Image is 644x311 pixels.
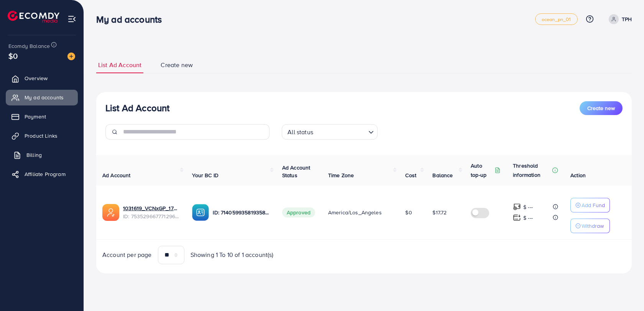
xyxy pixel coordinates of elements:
p: TPH [622,15,632,24]
a: TPH [606,14,632,24]
span: Affiliate Program [25,170,66,178]
p: $ --- [523,213,533,222]
img: image [67,53,75,60]
span: Ecomdy Balance [8,42,50,50]
a: Payment [6,109,78,124]
img: ic-ba-acc.ded83a64.svg [192,204,209,221]
h3: My ad accounts [96,14,168,25]
a: Affiliate Program [6,166,78,182]
span: All status [286,127,315,138]
img: menu [67,15,76,23]
span: Action [570,171,586,179]
p: Threshold information [513,161,550,179]
div: <span class='underline'>1031619_VCNxGP_1754448010820</span></br>7535296677712969744 [123,204,180,220]
a: Overview [6,71,78,86]
span: Approved [282,207,315,217]
span: Product Links [25,132,58,140]
span: Billing [26,151,42,159]
img: top-up amount [513,203,521,211]
div: Search for option [282,124,378,140]
span: List Ad Account [98,61,141,69]
p: ID: 7140599358193582082 [213,208,269,217]
input: Search for option [315,125,365,138]
span: Your BC ID [192,171,219,179]
span: $0 [405,209,412,216]
img: top-up amount [513,214,521,222]
span: ID: 7535296677712969744 [123,212,180,220]
a: ocean_pn_01 [535,13,578,25]
button: Withdraw [570,219,610,233]
span: Time Zone [328,171,354,179]
a: Billing [6,147,78,163]
span: Ad Account [102,171,131,179]
h3: List Ad Account [105,102,169,114]
span: Create new [161,61,193,69]
p: Withdraw [582,221,604,230]
button: Add Fund [570,198,610,212]
span: My ad accounts [25,94,64,101]
span: ocean_pn_01 [542,17,571,22]
a: My ad accounts [6,90,78,105]
span: Balance [432,171,453,179]
img: logo [8,11,59,23]
p: Auto top-up [471,161,493,179]
iframe: Chat [611,276,638,305]
span: Payment [25,113,46,120]
span: Ad Account Status [282,164,310,179]
p: $ --- [523,202,533,212]
span: Account per page [102,250,152,259]
p: Add Fund [582,201,605,210]
span: Cost [405,171,416,179]
a: Product Links [6,128,78,143]
span: $0 [8,50,18,61]
img: ic-ads-acc.e4c84228.svg [102,204,119,221]
span: Showing 1 To 10 of 1 account(s) [191,250,274,259]
a: 1031619_VCNxGP_1754448010820 [123,204,180,212]
span: America/Los_Angeles [328,209,382,216]
span: $17.72 [432,209,447,216]
button: Create new [580,101,623,115]
span: Overview [25,74,48,82]
span: Create new [587,104,615,112]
